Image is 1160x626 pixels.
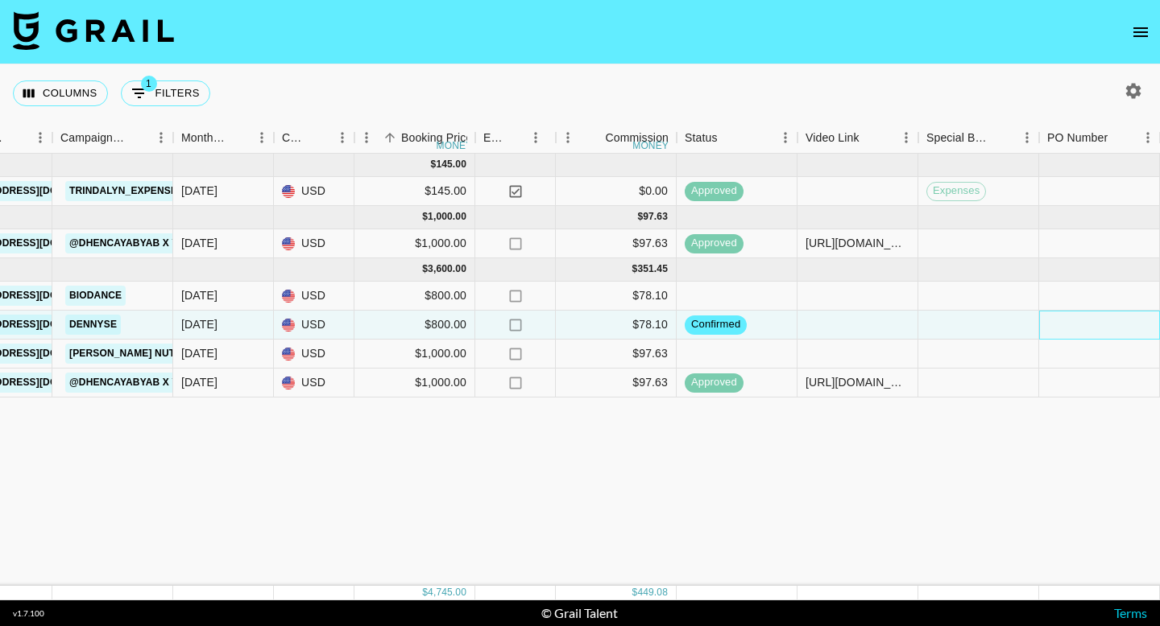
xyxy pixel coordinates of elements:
div: $1,000.00 [354,340,475,369]
button: Menu [354,126,379,150]
div: Aug '25 [181,374,217,390]
div: $1,000.00 [354,229,475,258]
div: Special Booking Type [918,122,1039,154]
div: 351.45 [637,262,668,276]
div: Video Link [806,122,860,154]
button: Menu [524,126,548,150]
div: Month Due [181,122,227,154]
button: Sort [992,126,1015,149]
div: Expenses: Remove Commission? [483,122,506,154]
div: 3,600.00 [428,262,466,276]
span: approved [685,183,744,199]
a: Biodance [65,286,126,306]
span: Expenses [927,183,985,199]
div: Currency [274,122,354,154]
div: $97.63 [556,229,677,258]
div: PO Number [1039,122,1160,154]
a: [PERSON_NAME] Nutrition X Trindalyn [65,344,280,364]
div: Campaign (Type) [60,122,126,154]
button: Menu [773,126,797,150]
a: Dennyse [65,315,121,335]
div: Currency [282,122,308,154]
div: USD [274,311,354,340]
a: Terms [1114,605,1147,620]
div: $ [637,210,643,224]
div: $97.63 [556,340,677,369]
button: Menu [250,126,274,150]
button: Menu [149,126,173,150]
div: Status [685,122,718,154]
div: Aug '25 [181,316,217,332]
button: Show filters [121,80,210,106]
div: Month Due [173,122,274,154]
div: 97.63 [643,210,668,224]
div: USD [274,177,354,206]
img: Grail Talent [13,11,174,50]
button: open drawer [1125,16,1157,48]
div: Booking Price [401,122,472,154]
a: @dhencayabyab x Yepoda [65,233,217,253]
div: $78.10 [556,282,677,311]
div: 449.08 [637,586,668,599]
div: Expenses: Remove Commission? [475,122,556,154]
div: https://www.instagram.com/reel/DMu1NV3RgFS/?igsh=NnBjbTBuOGI1cW14 [806,235,909,251]
div: Jul '25 [181,235,217,251]
button: Sort [227,126,250,149]
div: Video Link [797,122,918,154]
div: $0.00 [556,177,677,206]
div: $ [632,586,638,599]
span: confirmed [685,317,747,332]
div: USD [274,369,354,397]
button: Menu [556,126,580,150]
button: Sort [6,126,28,149]
div: $145.00 [354,177,475,206]
button: Menu [330,126,354,150]
span: approved [685,236,744,251]
div: money [437,141,473,150]
span: approved [685,375,744,390]
button: Sort [860,126,882,149]
div: Status [677,122,797,154]
div: USD [274,282,354,311]
span: 1 [141,76,157,92]
div: Aug '25 [181,345,217,361]
div: Commission [605,122,669,154]
div: $ [422,586,428,599]
button: Select columns [13,80,108,106]
button: Sort [126,126,149,149]
div: $1,000.00 [354,369,475,397]
a: @dhencayabyab x Yepoda [65,373,217,393]
button: Sort [308,126,330,149]
button: Menu [28,126,52,150]
div: $800.00 [354,282,475,311]
div: $97.63 [556,369,677,397]
button: Menu [894,126,918,150]
button: Sort [718,126,740,149]
div: 145.00 [436,158,466,171]
div: Campaign (Type) [52,122,173,154]
div: 4,745.00 [428,586,466,599]
div: $ [422,262,428,276]
div: 1,000.00 [428,210,466,224]
div: Aug '25 [181,287,217,303]
div: $ [632,262,638,276]
div: $ [422,210,428,224]
button: Sort [506,126,528,149]
button: Sort [1108,126,1130,149]
div: USD [274,229,354,258]
div: Jun '25 [181,183,217,199]
button: Menu [1136,126,1160,150]
button: Menu [1015,126,1039,150]
div: $ [431,158,437,171]
div: $800.00 [354,311,475,340]
div: © Grail Talent [541,605,618,621]
div: PO Number [1047,122,1108,154]
div: https://www.instagram.com/reel/DNN089LxtwO/?utm_source=ig_web_copy_link [806,374,909,390]
div: USD [274,340,354,369]
div: $78.10 [556,311,677,340]
div: money [632,141,669,150]
button: Sort [582,126,605,149]
div: Special Booking Type [926,122,992,154]
a: Trindalyn_ExpenseReimbursement_Nourish [65,181,319,201]
button: Sort [379,126,401,149]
